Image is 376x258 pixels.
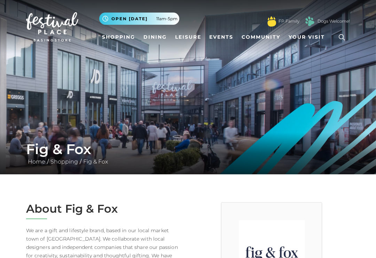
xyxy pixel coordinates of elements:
a: Events [206,31,236,44]
span: Your Visit [289,33,325,41]
a: Dogs Welcome! [318,18,350,24]
a: Community [239,31,283,44]
a: Your Visit [286,31,331,44]
img: Festival Place Logo [26,12,78,41]
div: / / [21,141,355,166]
span: 11am-5pm [156,16,178,22]
a: FP Family [279,18,299,24]
a: Leisure [172,31,204,44]
a: Fig & Fox [81,158,110,165]
h2: About Fig & Fox [26,202,183,215]
a: Dining [141,31,170,44]
a: Home [26,158,47,165]
h1: Fig & Fox [26,141,350,158]
button: Open [DATE] 11am-5pm [99,13,179,25]
span: Open [DATE] [111,16,148,22]
a: Shopping [99,31,138,44]
a: Shopping [49,158,80,165]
